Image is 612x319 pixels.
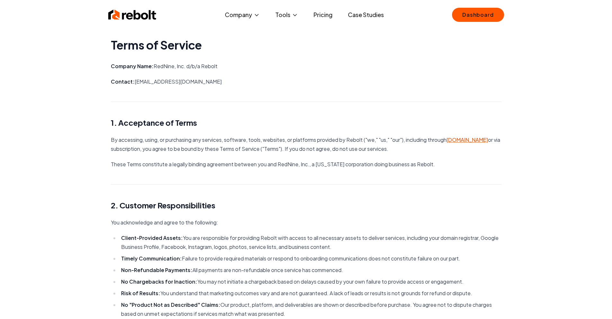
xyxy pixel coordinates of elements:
[111,218,501,227] p: You acknowledge and agree to the following:
[270,8,303,21] button: Tools
[220,8,265,21] button: Company
[452,8,504,22] a: Dashboard
[111,77,501,86] p: [EMAIL_ADDRESS][DOMAIN_NAME]
[343,8,389,21] a: Case Studies
[121,234,183,241] strong: Client-Provided Assets:
[111,160,501,169] p: These Terms constitute a legally binding agreement between you and RedNine, Inc., a [US_STATE] co...
[121,278,197,285] strong: No Chargebacks for Inaction:
[119,233,501,251] li: You are responsible for providing Rebolt with access to all necessary assets to deliver services,...
[111,135,501,153] p: By accessing, using, or purchasing any services, software, tools, websites, or platforms provided...
[121,255,182,262] strong: Timely Communication:
[111,200,501,210] h2: 2. Customer Responsibilities
[119,266,501,275] li: All payments are non-refundable once service has commenced.
[111,62,501,71] p: RedNine, Inc. d/b/a Rebolt
[119,289,501,298] li: You understand that marketing outcomes vary and are not guaranteed. A lack of leads or results is...
[119,277,501,286] li: You may not initiate a chargeback based on delays caused by your own failure to provide access or...
[111,39,501,51] h1: Terms of Service
[119,300,501,318] li: Our product, platform, and deliverables are shown or described before purchase. You agree not to ...
[447,136,488,143] a: [DOMAIN_NAME]
[119,254,501,263] li: Failure to provide required materials or respond to onboarding communications does not constitute...
[108,8,156,21] img: Rebolt Logo
[111,117,501,128] h2: 1. Acceptance of Terms
[308,8,338,21] a: Pricing
[111,78,135,85] strong: Contact:
[121,290,160,296] strong: Risk of Results:
[111,63,154,69] strong: Company Name:
[121,301,220,308] strong: No "Product Not as Described" Claims:
[121,267,192,273] strong: Non-Refundable Payments:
